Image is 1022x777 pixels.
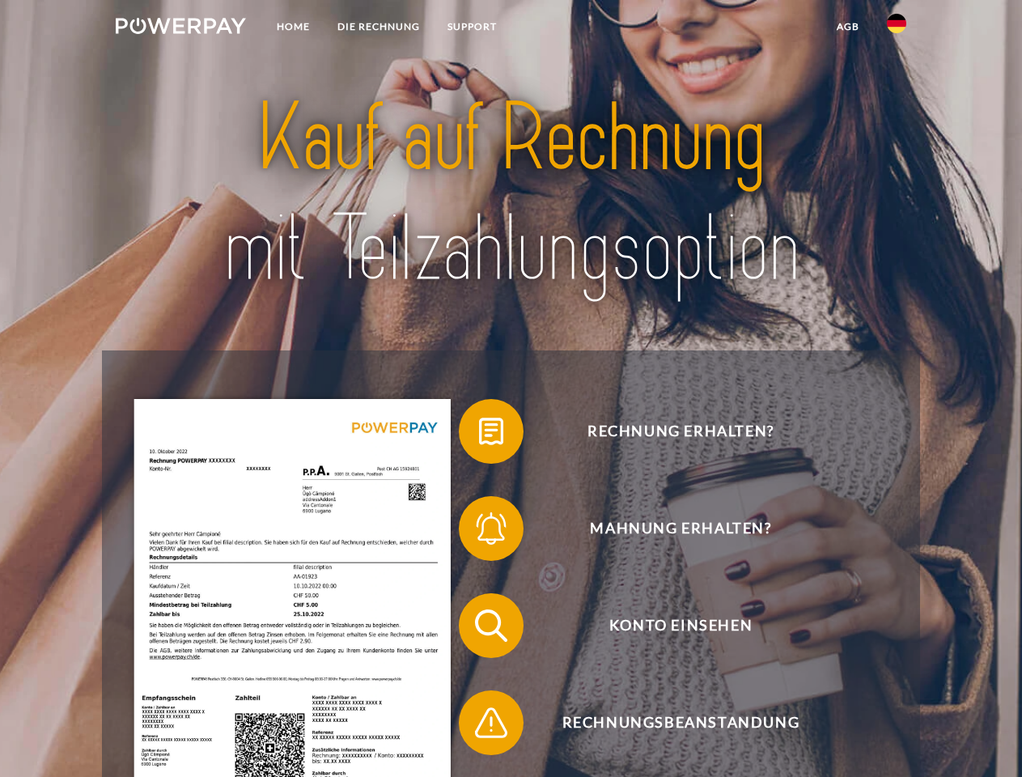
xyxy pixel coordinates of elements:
button: Mahnung erhalten? [459,496,880,561]
a: DIE RECHNUNG [324,12,434,41]
span: Mahnung erhalten? [482,496,879,561]
img: qb_warning.svg [471,703,511,743]
img: qb_search.svg [471,605,511,646]
span: Rechnung erhalten? [482,399,879,464]
img: logo-powerpay-white.svg [116,18,246,34]
button: Rechnungsbeanstandung [459,690,880,755]
button: Konto einsehen [459,593,880,658]
img: qb_bill.svg [471,411,511,452]
button: Rechnung erhalten? [459,399,880,464]
img: de [887,14,906,33]
a: SUPPORT [434,12,511,41]
a: Home [263,12,324,41]
img: qb_bell.svg [471,508,511,549]
img: title-powerpay_de.svg [155,78,867,310]
a: agb [823,12,873,41]
span: Konto einsehen [482,593,879,658]
span: Rechnungsbeanstandung [482,690,879,755]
